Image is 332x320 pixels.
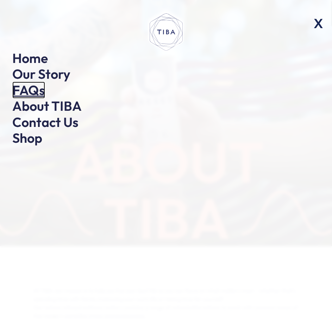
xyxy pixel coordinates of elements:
a: Shop [12,129,42,146]
a: Our Story [12,65,70,82]
a: About TIBA [12,97,82,114]
span: X [309,12,328,34]
a: Home [12,50,48,66]
a: FAQs [12,82,45,98]
a: Contact Us [12,114,79,130]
